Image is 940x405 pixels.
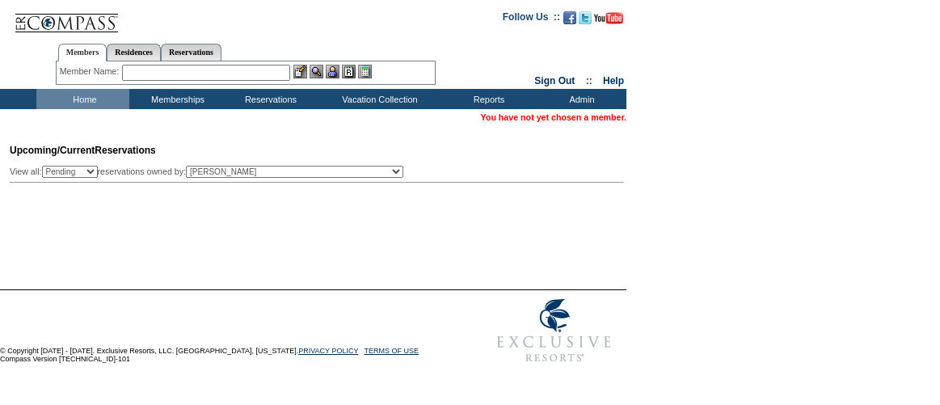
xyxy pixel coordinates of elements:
td: Reservations [222,89,315,109]
td: Follow Us :: [503,10,560,29]
td: Reports [440,89,533,109]
a: Follow us on Twitter [579,16,592,26]
a: PRIVACY POLICY [298,347,358,355]
img: View [310,65,323,78]
img: Subscribe to our YouTube Channel [594,12,623,24]
a: Become our fan on Facebook [563,16,576,26]
a: Residences [107,44,161,61]
div: View all: reservations owned by: [10,166,411,178]
a: TERMS OF USE [365,347,419,355]
div: Member Name: [60,65,122,78]
span: :: [586,75,592,86]
img: Reservations [342,65,356,78]
img: Follow us on Twitter [579,11,592,24]
a: Subscribe to our YouTube Channel [594,16,623,26]
img: Impersonate [326,65,339,78]
img: Exclusive Resorts [482,290,626,371]
span: You have not yet chosen a member. [481,112,626,122]
a: Members [58,44,107,61]
img: b_calculator.gif [358,65,372,78]
td: Vacation Collection [315,89,440,109]
img: Become our fan on Facebook [563,11,576,24]
td: Memberships [129,89,222,109]
td: Home [36,89,129,109]
span: Reservations [10,145,156,156]
a: Reservations [161,44,221,61]
td: Admin [533,89,626,109]
a: Help [603,75,624,86]
img: b_edit.gif [293,65,307,78]
a: Sign Out [534,75,575,86]
span: Upcoming/Current [10,145,95,156]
